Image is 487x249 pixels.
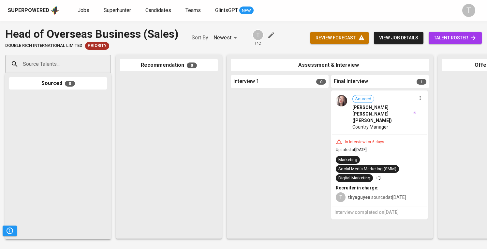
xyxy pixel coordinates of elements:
span: Interview 1 [233,78,259,85]
a: Candidates [145,7,172,15]
p: +3 [376,175,381,181]
span: Priority [85,43,109,49]
img: app logo [51,6,59,15]
span: Teams [185,7,201,13]
span: 0 [187,62,197,68]
span: sourced at [DATE] [348,195,406,200]
span: Sourced [353,96,374,102]
a: talent roster [429,32,482,44]
div: Sourced[PERSON_NAME] [PERSON_NAME] ([PERSON_NAME])Country ManagerIn Interview for 6 daysUpdated a... [331,90,428,219]
button: Pipeline Triggers [3,226,17,236]
button: review forecast [310,32,369,44]
span: 1 [417,79,426,85]
div: pic [252,29,264,46]
b: thynguyen [348,195,370,200]
div: Assessment & Interview [231,59,429,72]
p: Newest [214,34,231,42]
a: Superhunter [104,7,132,15]
div: Superpowered [8,7,49,14]
div: Recommendation [120,59,218,72]
span: Double Rich International Limited [5,43,82,49]
h6: Interview completed on [334,209,424,216]
span: talent roster [434,34,477,42]
a: GlintsGPT NEW [215,7,254,15]
span: Candidates [145,7,171,13]
span: view job details [379,34,418,42]
div: In Interview for 6 days [342,139,387,145]
div: Sourced [9,77,107,90]
div: Newest [214,32,239,44]
p: Sort By [192,34,208,42]
a: Jobs [78,7,91,15]
span: 0 [65,81,75,87]
a: Superpoweredapp logo [8,6,59,15]
span: Jobs [78,7,89,13]
span: Updated at [DATE] [336,147,367,152]
button: Open [107,63,109,65]
span: GlintsGPT [215,7,238,13]
div: Head of Overseas Business (Sales) [5,26,179,42]
span: review forecast [316,34,363,42]
div: Marketing [338,157,357,163]
span: Final Interview [334,78,368,85]
img: d31d071b780518e759f9bed0fd3f02cc.jpg [336,95,347,106]
span: NEW [239,7,254,14]
button: view job details [374,32,423,44]
span: 0 [316,79,326,85]
span: Superhunter [104,7,131,13]
img: magic_wand.svg [413,111,416,114]
span: [DATE] [384,210,399,215]
div: Social Media Marketing (SMM) [338,166,396,172]
div: T [462,4,475,17]
span: [PERSON_NAME] [PERSON_NAME] ([PERSON_NAME]) [352,104,413,124]
a: Teams [185,7,202,15]
div: Digital Marketing [338,175,370,181]
div: New Job received from Demand Team [85,42,109,50]
div: T [336,192,346,202]
span: Country Manager [352,124,388,130]
div: T [252,29,264,41]
b: Recruiter in charge: [336,185,378,190]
